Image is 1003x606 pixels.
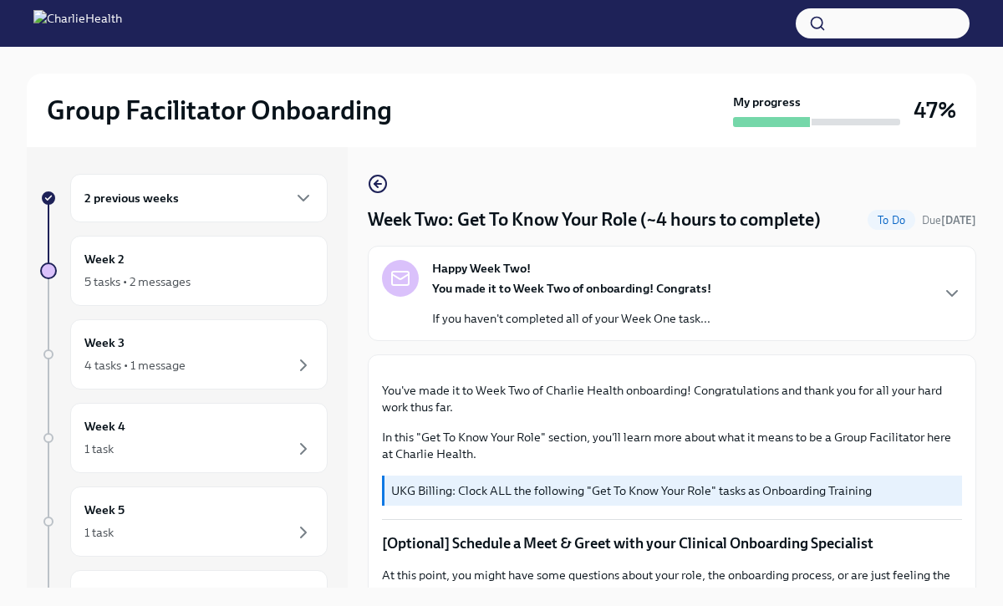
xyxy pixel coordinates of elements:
div: 1 task [84,524,114,541]
h3: 47% [914,95,956,125]
h2: Group Facilitator Onboarding [47,94,392,127]
a: Week 51 task [40,486,328,557]
h6: 2 previous weeks [84,189,179,207]
strong: My progress [733,94,801,110]
span: Due [922,214,976,227]
a: Week 41 task [40,403,328,473]
h6: Week 5 [84,501,125,519]
h4: Week Two: Get To Know Your Role (~4 hours to complete) [368,207,821,232]
img: CharlieHealth [33,10,122,37]
p: UKG Billing: Clock ALL the following "Get To Know Your Role" tasks as Onboarding Training [391,482,955,499]
h6: Week 6 [84,584,125,603]
div: 2 previous weeks [70,174,328,222]
span: October 13th, 2025 10:00 [922,212,976,228]
p: In this "Get To Know Your Role" section, you'll learn more about what it means to be a Group Faci... [382,429,962,462]
strong: You made it to Week Two of onboarding! Congrats! [432,281,711,296]
a: Week 25 tasks • 2 messages [40,236,328,306]
a: Week 34 tasks • 1 message [40,319,328,390]
strong: Happy Week Two! [432,260,531,277]
div: 1 task [84,440,114,457]
h6: Week 4 [84,417,125,435]
h6: Week 2 [84,250,125,268]
div: 4 tasks • 1 message [84,357,186,374]
p: You've made it to Week Two of Charlie Health onboarding! Congratulations and thank you for all yo... [382,382,962,415]
div: 5 tasks • 2 messages [84,273,191,290]
strong: [DATE] [941,214,976,227]
p: At this point, you might have some questions about your role, the onboarding process, or are just... [382,567,962,600]
span: To Do [868,214,915,227]
p: [Optional] Schedule a Meet & Greet with your Clinical Onboarding Specialist [382,533,962,553]
h6: Week 3 [84,334,125,352]
p: If you haven't completed all of your Week One task... [432,310,711,327]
